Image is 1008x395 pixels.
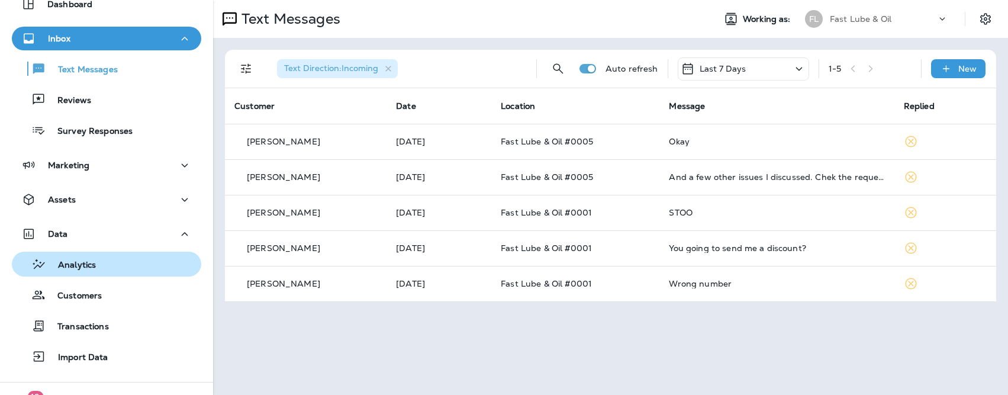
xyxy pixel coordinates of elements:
p: Survey Responses [46,126,133,137]
p: Last 7 Days [700,64,746,73]
span: Customer [234,101,275,111]
div: Okay [669,137,884,146]
p: Marketing [48,160,89,170]
button: Data [12,222,201,246]
p: Auto refresh [606,64,658,73]
p: Sep 13, 2025 12:08 PM [396,208,482,217]
button: Settings [975,8,996,30]
span: Message [669,101,705,111]
p: [PERSON_NAME] [247,279,320,288]
button: Survey Responses [12,118,201,143]
span: Working as: [743,14,793,24]
p: Data [48,229,68,239]
span: Fast Lube & Oil #0001 [501,278,592,289]
div: 1 - 5 [829,64,841,73]
button: Analytics [12,252,201,277]
p: Customers [46,291,102,302]
div: FL [805,10,823,28]
span: Fast Lube & Oil #0001 [501,207,592,218]
p: Sep 11, 2025 10:05 AM [396,279,482,288]
button: Search Messages [546,57,570,81]
p: Transactions [46,322,109,333]
p: Sep 13, 2025 10:03 AM [396,243,482,253]
div: You going to send me a discount? [669,243,884,253]
p: [PERSON_NAME] [247,172,320,182]
p: [PERSON_NAME] [247,243,320,253]
button: Text Messages [12,56,201,81]
span: Replied [904,101,935,111]
span: Date [396,101,416,111]
button: Import Data [12,344,201,369]
button: Marketing [12,153,201,177]
button: Transactions [12,313,201,338]
span: Fast Lube & Oil #0005 [501,136,593,147]
div: STOO [669,208,884,217]
button: Inbox [12,27,201,50]
p: Sep 14, 2025 10:04 AM [396,172,482,182]
button: Assets [12,188,201,211]
p: Text Messages [237,10,340,28]
p: Reviews [46,95,91,107]
button: Reviews [12,87,201,112]
p: New [958,64,977,73]
button: Filters [234,57,258,81]
p: [PERSON_NAME] [247,137,320,146]
button: Customers [12,282,201,307]
p: Import Data [46,352,108,364]
p: Assets [48,195,76,204]
p: Analytics [46,260,96,271]
span: Fast Lube & Oil #0005 [501,172,593,182]
p: Fast Lube & Oil [830,14,891,24]
p: Sep 15, 2025 11:09 AM [396,137,482,146]
div: And a few other issues I discussed. Chek the request I sent. Thank you [669,172,884,182]
div: Text Direction:Incoming [277,59,398,78]
p: [PERSON_NAME] [247,208,320,217]
p: Inbox [48,34,70,43]
span: Fast Lube & Oil #0001 [501,243,592,253]
div: Wrong number [669,279,884,288]
span: Text Direction : Incoming [284,63,378,73]
p: Text Messages [46,65,118,76]
span: Location [501,101,535,111]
